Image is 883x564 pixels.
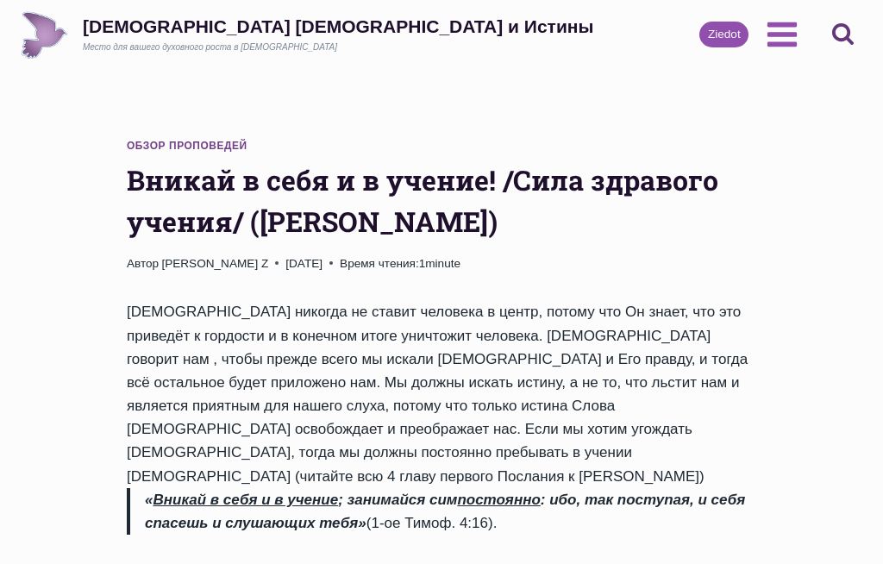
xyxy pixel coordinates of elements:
[340,254,460,273] span: 1
[757,12,806,56] button: Открыть меню
[824,16,862,54] button: Показать форму поиска
[83,41,593,53] div: Место для вашего духовного роста в [DEMOGRAPHIC_DATA]
[457,492,540,508] span: постоянно
[127,254,159,273] span: Автор
[83,16,593,37] div: [DEMOGRAPHIC_DATA] [DEMOGRAPHIC_DATA] и Истины
[127,160,756,242] h1: Вникай в себя и в учение! /Сила здравого учения/ ([PERSON_NAME])
[340,257,419,270] span: Время чтения:
[153,492,338,508] span: Вникай в себя и в учение
[127,140,247,152] a: Обзор проповедей
[425,257,460,270] span: minute
[285,254,323,273] time: [DATE]
[145,492,745,531] em: « ; занимайся сим : ибо, так поступая, и себя спасешь и слушающих тебя»
[21,11,68,59] img: Draudze Gars un Patiesība
[127,488,756,535] blockquote: (1-ое Тимоф. 4:16).
[161,257,268,270] a: [PERSON_NAME] Z
[21,11,593,59] a: [DEMOGRAPHIC_DATA] [DEMOGRAPHIC_DATA] и ИстиныМесто для вашего духовного роста в [DEMOGRAPHIC_DATA]
[699,22,748,47] a: Ziedot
